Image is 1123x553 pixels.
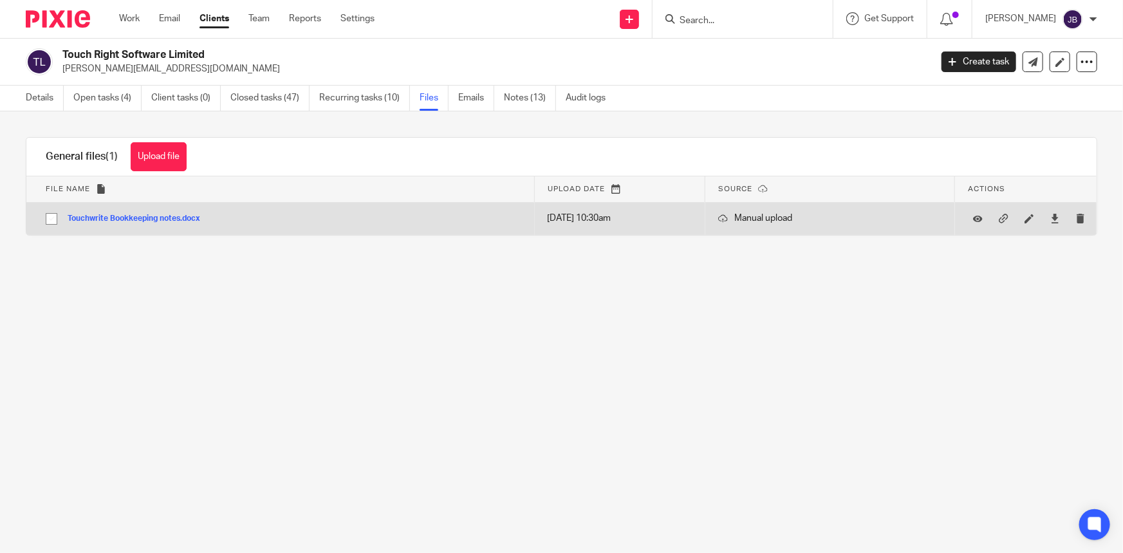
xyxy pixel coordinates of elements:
[942,52,1016,72] a: Create task
[718,185,752,192] span: Source
[26,10,90,28] img: Pixie
[289,12,321,25] a: Reports
[106,151,118,162] span: (1)
[340,12,375,25] a: Settings
[548,212,692,225] p: [DATE] 10:30am
[985,12,1056,25] p: [PERSON_NAME]
[319,86,410,111] a: Recurring tasks (10)
[151,86,221,111] a: Client tasks (0)
[718,212,942,225] p: Manual upload
[68,214,210,223] button: Touchwrite Bookkeeping notes.docx
[458,86,494,111] a: Emails
[248,12,270,25] a: Team
[119,12,140,25] a: Work
[46,185,90,192] span: File name
[1063,9,1083,30] img: svg%3E
[230,86,310,111] a: Closed tasks (47)
[200,12,229,25] a: Clients
[26,86,64,111] a: Details
[62,62,922,75] p: [PERSON_NAME][EMAIL_ADDRESS][DOMAIN_NAME]
[968,185,1005,192] span: Actions
[678,15,794,27] input: Search
[39,207,64,231] input: Select
[131,142,187,171] button: Upload file
[864,14,914,23] span: Get Support
[26,48,53,75] img: svg%3E
[504,86,556,111] a: Notes (13)
[73,86,142,111] a: Open tasks (4)
[1050,212,1060,225] a: Download
[420,86,449,111] a: Files
[46,150,118,164] h1: General files
[159,12,180,25] a: Email
[62,48,750,62] h2: Touch Right Software Limited
[548,185,605,192] span: Upload date
[566,86,615,111] a: Audit logs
